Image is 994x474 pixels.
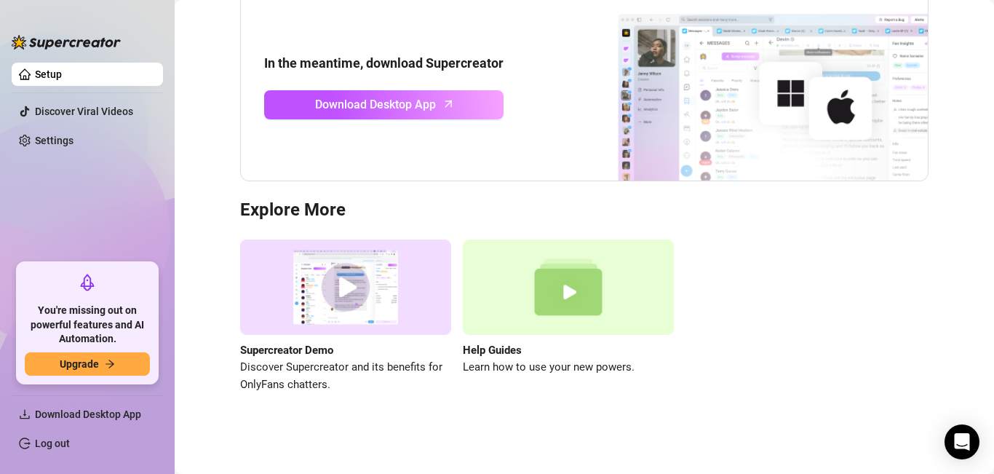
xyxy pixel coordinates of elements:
[463,344,522,357] strong: Help Guides
[105,359,115,369] span: arrow-right
[463,359,674,376] span: Learn how to use your new powers.
[240,344,333,357] strong: Supercreator Demo
[463,240,674,335] img: help guides
[12,35,121,50] img: logo-BBDzfeDw.svg
[463,240,674,393] a: Help GuidesLearn how to use your new powers.
[264,90,504,119] a: Download Desktop Apparrow-up
[440,95,457,112] span: arrow-up
[240,240,451,393] a: Supercreator DemoDiscover Supercreator and its benefits for OnlyFans chatters.
[19,408,31,420] span: download
[945,424,979,459] div: Open Intercom Messenger
[35,438,70,449] a: Log out
[315,95,436,114] span: Download Desktop App
[79,274,96,291] span: rocket
[240,359,451,393] span: Discover Supercreator and its benefits for OnlyFans chatters.
[25,304,150,347] span: You're missing out on powerful features and AI Automation.
[240,199,929,222] h3: Explore More
[264,55,504,71] strong: In the meantime, download Supercreator
[35,408,141,420] span: Download Desktop App
[35,135,73,146] a: Settings
[35,68,62,80] a: Setup
[35,106,133,117] a: Discover Viral Videos
[25,352,150,376] button: Upgradearrow-right
[240,240,451,335] img: supercreator demo
[60,358,99,370] span: Upgrade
